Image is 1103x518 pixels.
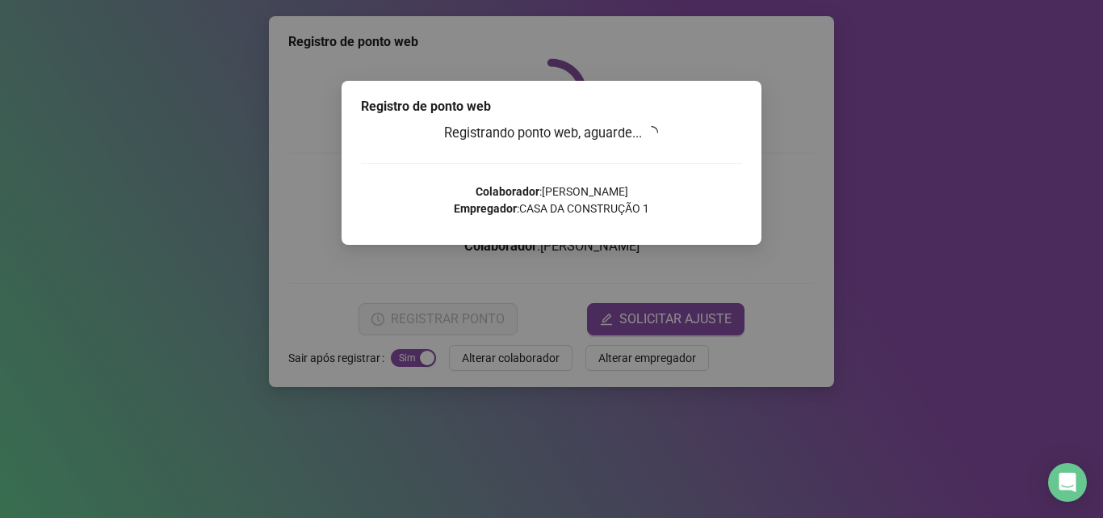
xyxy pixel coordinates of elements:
strong: Colaborador [476,185,539,198]
div: Registro de ponto web [361,97,742,116]
p: : [PERSON_NAME] : CASA DA CONSTRUÇÃO 1 [361,183,742,217]
h3: Registrando ponto web, aguarde... [361,123,742,144]
div: Open Intercom Messenger [1048,463,1087,502]
strong: Empregador [454,202,517,215]
span: loading [644,124,661,141]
